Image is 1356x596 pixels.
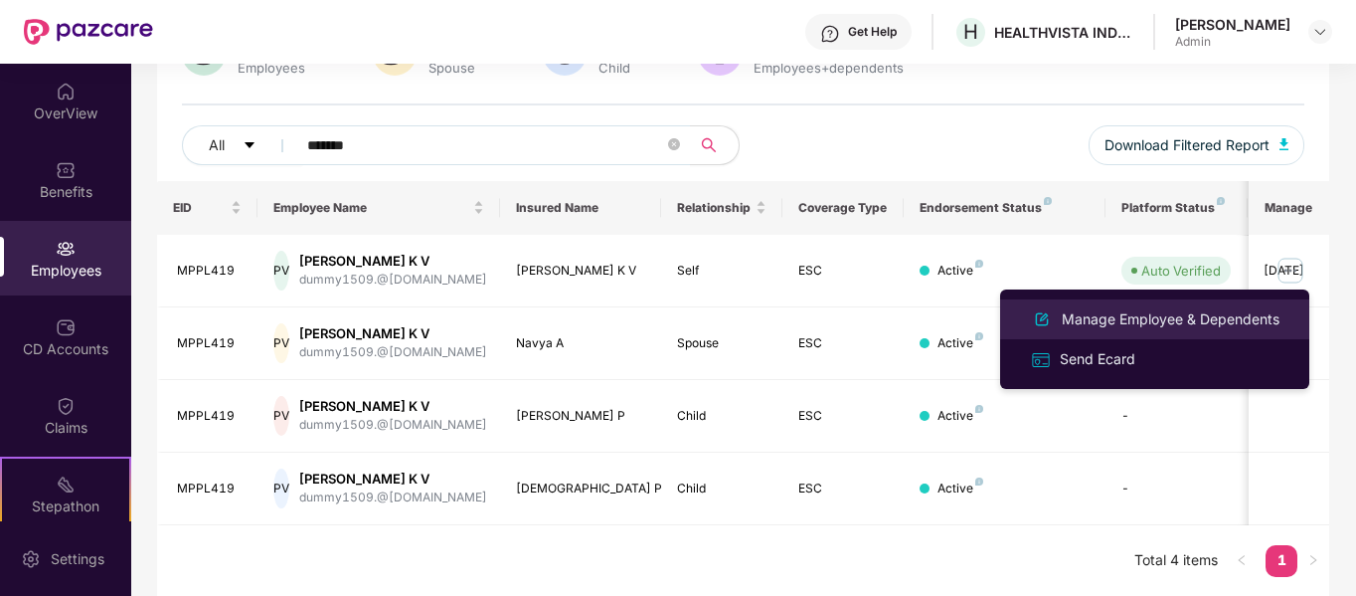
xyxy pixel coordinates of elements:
div: Admin [1175,34,1290,50]
div: Endorsement Status [920,200,1090,216]
img: svg+xml;base64,PHN2ZyBpZD0iQ0RfQWNjb3VudHMiIGRhdGEtbmFtZT0iQ0QgQWNjb3VudHMiIHhtbG5zPSJodHRwOi8vd3... [56,317,76,337]
button: Allcaret-down [182,125,303,165]
div: HEALTHVISTA INDIA LIMITED [994,23,1133,42]
div: [PERSON_NAME] K V [299,470,487,489]
span: Download Filtered Report [1104,134,1270,156]
img: svg+xml;base64,PHN2ZyB4bWxucz0iaHR0cDovL3d3dy53My5vcmcvMjAwMC9zdmciIHdpZHRoPSI4IiBoZWlnaHQ9IjgiIH... [975,332,983,340]
div: MPPL419 [177,262,243,281]
div: [PERSON_NAME] [1175,15,1290,34]
div: dummy1509.@[DOMAIN_NAME] [299,343,487,362]
div: Active [937,262,983,281]
div: [PERSON_NAME] K V [299,324,487,343]
th: EID [157,181,258,235]
img: svg+xml;base64,PHN2ZyBpZD0iRW1wbG95ZWVzIiB4bWxucz0iaHR0cDovL3d3dy53My5vcmcvMjAwMC9zdmciIHdpZHRoPS... [56,239,76,259]
th: Coverage Type [782,181,904,235]
td: - [1105,380,1247,453]
span: caret-down [243,138,256,154]
div: [PERSON_NAME] K V [516,262,646,281]
div: Self [677,262,766,281]
div: Child [677,480,766,498]
img: svg+xml;base64,PHN2ZyB4bWxucz0iaHR0cDovL3d3dy53My5vcmcvMjAwMC9zdmciIHdpZHRoPSIyMSIgaGVpZ2h0PSIyMC... [56,475,76,495]
div: MPPL419 [177,334,243,353]
div: PV [273,396,289,436]
div: Spouse [424,60,479,76]
img: manageButton [1274,255,1306,287]
div: dummy1509.@[DOMAIN_NAME] [299,416,487,435]
div: Active [937,334,983,353]
div: Child [677,407,766,426]
button: left [1226,545,1258,577]
img: svg+xml;base64,PHN2ZyB4bWxucz0iaHR0cDovL3d3dy53My5vcmcvMjAwMC9zdmciIHdpZHRoPSI4IiBoZWlnaHQ9IjgiIH... [1044,197,1052,205]
div: Stepathon [2,497,129,516]
th: Employee Name [257,181,500,235]
div: MPPL419 [177,407,243,426]
li: Next Page [1297,545,1329,577]
img: svg+xml;base64,PHN2ZyB4bWxucz0iaHR0cDovL3d3dy53My5vcmcvMjAwMC9zdmciIHdpZHRoPSIxNiIgaGVpZ2h0PSIxNi... [1030,349,1052,371]
div: MPPL419 [177,480,243,498]
span: H [963,20,978,44]
div: [PERSON_NAME] K V [299,252,487,271]
td: - [1105,453,1247,525]
div: Manage Employee & Dependents [1058,308,1283,330]
button: Download Filtered Report [1089,125,1305,165]
div: ESC [798,262,888,281]
div: Employees+dependents [750,60,908,76]
img: New Pazcare Logo [24,19,153,45]
li: Previous Page [1226,545,1258,577]
img: svg+xml;base64,PHN2ZyB4bWxucz0iaHR0cDovL3d3dy53My5vcmcvMjAwMC9zdmciIHdpZHRoPSI4IiBoZWlnaHQ9IjgiIH... [1217,197,1225,205]
span: search [690,137,729,153]
span: EID [173,200,228,216]
div: Navya A [516,334,646,353]
img: svg+xml;base64,PHN2ZyB4bWxucz0iaHR0cDovL3d3dy53My5vcmcvMjAwMC9zdmciIHdpZHRoPSI4IiBoZWlnaHQ9IjgiIH... [975,260,983,268]
div: Auto Verified [1141,261,1221,281]
th: Insured Name [500,181,662,235]
div: PV [273,251,289,291]
div: Spouse [677,334,766,353]
div: [PERSON_NAME] K V [299,397,487,416]
li: 1 [1266,545,1297,577]
img: svg+xml;base64,PHN2ZyB4bWxucz0iaHR0cDovL3d3dy53My5vcmcvMjAwMC9zdmciIHdpZHRoPSI4IiBoZWlnaHQ9IjgiIH... [975,478,983,486]
span: close-circle [668,138,680,150]
img: svg+xml;base64,PHN2ZyBpZD0iQmVuZWZpdHMiIHhtbG5zPSJodHRwOi8vd3d3LnczLm9yZy8yMDAwL3N2ZyIgd2lkdGg9Ij... [56,160,76,180]
div: ESC [798,480,888,498]
span: Employee Name [273,200,469,216]
div: Send Ecard [1056,348,1139,370]
th: Relationship [661,181,782,235]
img: svg+xml;base64,PHN2ZyBpZD0iSG9tZSIgeG1sbnM9Imh0dHA6Ly93d3cudzMub3JnLzIwMDAvc3ZnIiB3aWR0aD0iMjAiIG... [56,82,76,101]
div: PV [273,469,289,508]
span: Relationship [677,200,752,216]
div: [PERSON_NAME] P [516,407,646,426]
img: svg+xml;base64,PHN2ZyBpZD0iRHJvcGRvd24tMzJ4MzIiIHhtbG5zPSJodHRwOi8vd3d3LnczLm9yZy8yMDAwL3N2ZyIgd2... [1312,24,1328,40]
div: Settings [45,549,110,569]
span: close-circle [668,136,680,155]
th: Manage [1249,181,1329,235]
div: PV [273,323,289,363]
div: dummy1509.@[DOMAIN_NAME] [299,271,487,290]
div: Active [937,480,983,498]
div: Get Help [848,24,897,40]
img: svg+xml;base64,PHN2ZyB4bWxucz0iaHR0cDovL3d3dy53My5vcmcvMjAwMC9zdmciIHhtbG5zOnhsaW5rPSJodHRwOi8vd3... [1279,138,1289,150]
button: search [690,125,740,165]
button: right [1297,545,1329,577]
li: Total 4 items [1134,545,1218,577]
div: [DEMOGRAPHIC_DATA] P [516,480,646,498]
span: All [209,134,225,156]
div: Platform Status [1121,200,1231,216]
div: Active [937,407,983,426]
div: ESC [798,407,888,426]
div: Employees [234,60,309,76]
img: svg+xml;base64,PHN2ZyBpZD0iU2V0dGluZy0yMHgyMCIgeG1sbnM9Imh0dHA6Ly93d3cudzMub3JnLzIwMDAvc3ZnIiB3aW... [21,549,41,569]
img: svg+xml;base64,PHN2ZyB4bWxucz0iaHR0cDovL3d3dy53My5vcmcvMjAwMC9zdmciIHhtbG5zOnhsaW5rPSJodHRwOi8vd3... [1030,307,1054,331]
img: svg+xml;base64,PHN2ZyBpZD0iSGVscC0zMngzMiIgeG1sbnM9Imh0dHA6Ly93d3cudzMub3JnLzIwMDAvc3ZnIiB3aWR0aD... [820,24,840,44]
div: dummy1509.@[DOMAIN_NAME] [299,489,487,507]
div: ESC [798,334,888,353]
img: svg+xml;base64,PHN2ZyB4bWxucz0iaHR0cDovL3d3dy53My5vcmcvMjAwMC9zdmciIHdpZHRoPSI4IiBoZWlnaHQ9IjgiIH... [975,405,983,413]
div: Child [594,60,634,76]
span: left [1236,554,1248,566]
img: svg+xml;base64,PHN2ZyBpZD0iQ2xhaW0iIHhtbG5zPSJodHRwOi8vd3d3LnczLm9yZy8yMDAwL3N2ZyIgd2lkdGg9IjIwIi... [56,396,76,416]
span: right [1307,554,1319,566]
a: 1 [1266,545,1297,575]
